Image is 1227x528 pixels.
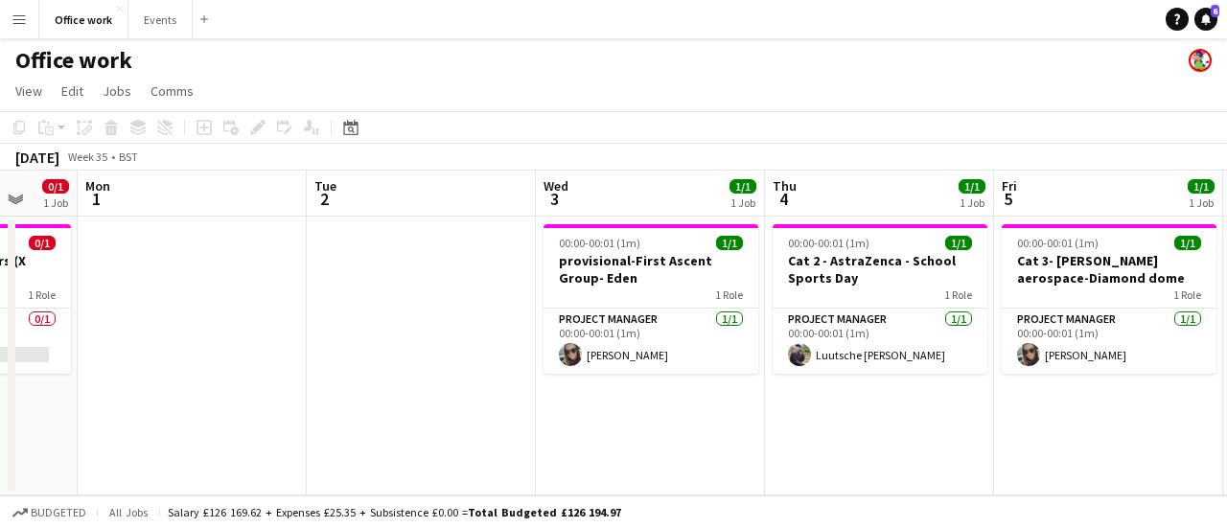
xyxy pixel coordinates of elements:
div: Salary £126 169.62 + Expenses £25.35 + Subsistence £0.00 = [168,505,621,519]
button: Budgeted [10,502,89,523]
a: Comms [143,79,201,103]
span: Budgeted [31,506,86,519]
div: [DATE] [15,148,59,167]
button: Office work [39,1,128,38]
a: 6 [1194,8,1217,31]
app-user-avatar: Event Team [1189,49,1212,72]
button: Events [128,1,193,38]
h1: Office work [15,46,132,75]
span: Edit [61,82,83,100]
span: Week 35 [63,149,111,164]
a: View [8,79,50,103]
span: Total Budgeted £126 194.97 [468,505,621,519]
a: Edit [54,79,91,103]
span: 6 [1211,5,1219,17]
div: BST [119,149,138,164]
span: Comms [150,82,194,100]
span: All jobs [105,505,151,519]
a: Jobs [95,79,139,103]
span: View [15,82,42,100]
span: Jobs [103,82,131,100]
